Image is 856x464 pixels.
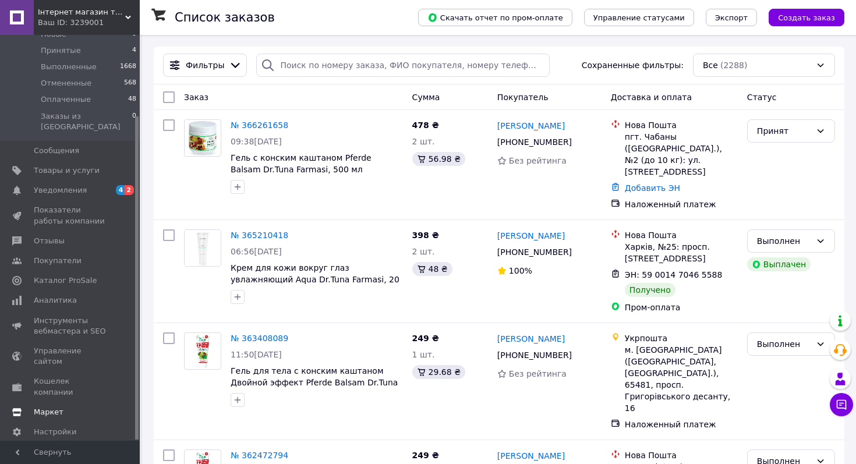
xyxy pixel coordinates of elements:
[625,270,723,279] span: ЭН: 59 0014 7046 5588
[34,205,108,226] span: Показатели работы компании
[34,146,79,156] span: Сообщения
[497,230,565,242] a: [PERSON_NAME]
[625,344,738,414] div: м. [GEOGRAPHIC_DATA] ([GEOGRAPHIC_DATA], [GEOGRAPHIC_DATA].), 65481, просп. Григорівського десант...
[625,283,675,297] div: Получено
[593,13,685,22] span: Управление статусами
[747,93,777,102] span: Статус
[128,94,136,105] span: 48
[34,346,108,367] span: Управление сайтом
[231,121,288,130] a: № 366261658
[231,334,288,343] a: № 363408089
[41,94,91,105] span: Оплаченные
[34,236,65,246] span: Отзывы
[625,332,738,344] div: Укрпошта
[41,45,81,56] span: Принятые
[38,7,125,17] span: Інтернет магазин турецької косметики
[497,137,572,147] span: [PHONE_NUMBER]
[720,61,748,70] span: (2288)
[497,333,565,345] a: [PERSON_NAME]
[184,93,208,102] span: Заказ
[412,121,439,130] span: 478 ₴
[41,111,132,132] span: Заказы из [GEOGRAPHIC_DATA]
[769,9,844,26] button: Создать заказ
[184,119,221,157] a: Фото товару
[625,119,738,131] div: Нова Пошта
[231,231,288,240] a: № 365210418
[231,350,282,359] span: 11:50[DATE]
[231,263,399,296] a: Крем для кожи вокруг глаз увлажняющий Aqua Dr.Tuna Farmasi, 20 мл
[184,229,221,267] a: Фото товару
[185,120,221,156] img: Фото товару
[778,13,835,22] span: Создать заказ
[747,257,811,271] div: Выплачен
[757,338,811,350] div: Выполнен
[120,62,136,72] span: 1668
[34,316,108,337] span: Инструменты вебмастера и SEO
[34,185,87,196] span: Уведомления
[418,9,572,26] button: Скачать отчет по пром-оплате
[256,54,550,77] input: Поиск по номеру заказа, ФИО покупателя, номеру телефона, Email, номеру накладной
[132,45,136,56] span: 4
[231,137,282,146] span: 09:38[DATE]
[34,295,77,306] span: Аналитика
[757,235,811,247] div: Выполнен
[124,78,136,88] span: 568
[412,451,439,460] span: 249 ₴
[509,369,567,378] span: Без рейтинга
[497,450,565,462] a: [PERSON_NAME]
[830,393,853,416] button: Чат с покупателем
[412,152,465,166] div: 56.98 ₴
[497,120,565,132] a: [PERSON_NAME]
[611,93,692,102] span: Доставка и оплата
[625,241,738,264] div: Харків, №25: просп. [STREET_ADDRESS]
[757,12,844,22] a: Создать заказ
[185,333,221,369] img: Фото товару
[41,62,97,72] span: Выполненные
[412,365,465,379] div: 29.68 ₴
[34,165,100,176] span: Товары и услуги
[34,275,97,286] span: Каталог ProSale
[497,350,572,360] span: [PHONE_NUMBER]
[412,334,439,343] span: 249 ₴
[582,59,684,71] span: Сохраненные фильтры:
[116,185,125,195] span: 4
[757,125,811,137] div: Принят
[625,449,738,461] div: Нова Пошта
[412,137,435,146] span: 2 шт.
[497,247,572,257] span: [PHONE_NUMBER]
[412,262,452,276] div: 48 ₴
[706,9,757,26] button: Экспорт
[34,427,76,437] span: Настройки
[231,247,282,256] span: 06:56[DATE]
[625,302,738,313] div: Пром-оплата
[231,451,288,460] a: № 362472794
[497,93,549,102] span: Покупатель
[625,419,738,430] div: Наложенный платеж
[509,266,532,275] span: 100%
[703,59,718,71] span: Все
[715,13,748,22] span: Экспорт
[231,153,372,174] a: Гель с конским каштаном Pferde Balsam Dr.Tuna Farmasi, 500 мл
[41,78,91,88] span: Отмененные
[509,156,567,165] span: Без рейтинга
[132,111,136,132] span: 0
[412,93,440,102] span: Сумма
[584,9,694,26] button: Управление статусами
[34,256,82,266] span: Покупатели
[412,350,435,359] span: 1 шт.
[625,199,738,210] div: Наложенный платеж
[412,231,439,240] span: 398 ₴
[34,407,63,417] span: Маркет
[184,332,221,370] a: Фото товару
[427,12,563,23] span: Скачать отчет по пром-оплате
[625,183,680,193] a: Добавить ЭН
[185,230,221,266] img: Фото товару
[175,10,275,24] h1: Список заказов
[625,131,738,178] div: пгт. Чабаны ([GEOGRAPHIC_DATA].), №2 (до 10 кг): ул. [STREET_ADDRESS]
[625,229,738,241] div: Нова Пошта
[231,366,398,399] a: Гель для тела с конским каштаном Двойной эффект Pferde Balsam Dr.Tuna Farmasi, 250мл
[38,17,140,28] div: Ваш ID: 3239001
